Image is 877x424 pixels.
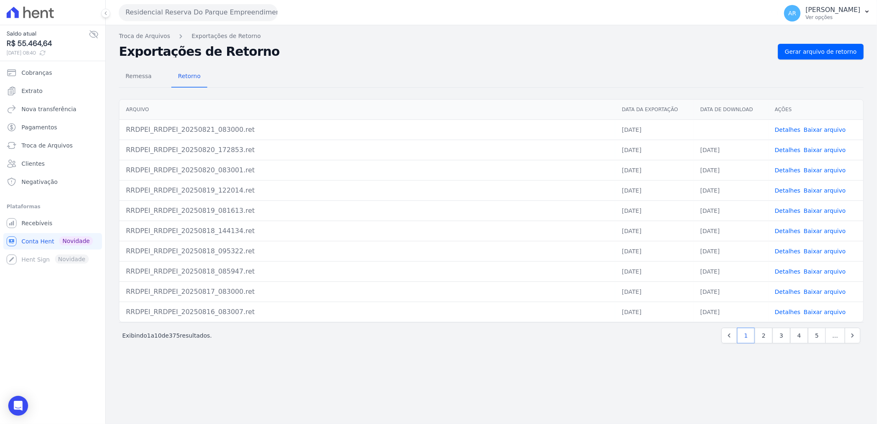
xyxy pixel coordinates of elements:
[804,147,846,153] a: Baixar arquivo
[775,167,801,174] a: Detalhes
[3,174,102,190] a: Negativação
[721,328,737,343] a: Previous
[804,268,846,275] a: Baixar arquivo
[169,332,180,339] span: 375
[694,302,768,322] td: [DATE]
[21,123,57,131] span: Pagamentos
[615,261,694,281] td: [DATE]
[775,248,801,255] a: Detalhes
[3,155,102,172] a: Clientes
[790,328,808,343] a: 4
[8,396,28,416] div: Open Intercom Messenger
[3,64,102,81] a: Cobranças
[806,6,860,14] p: [PERSON_NAME]
[21,219,52,227] span: Recebíveis
[775,126,801,133] a: Detalhes
[775,187,801,194] a: Detalhes
[775,207,801,214] a: Detalhes
[3,137,102,154] a: Troca de Arquivos
[804,167,846,174] a: Baixar arquivo
[154,332,162,339] span: 10
[119,4,277,21] button: Residencial Reserva Do Parque Empreendimento Imobiliario LTDA
[808,328,826,343] a: 5
[119,100,615,120] th: Arquivo
[126,226,609,236] div: RRDPEI_RRDPEI_20250818_144134.ret
[119,32,864,40] nav: Breadcrumb
[126,287,609,297] div: RRDPEI_RRDPEI_20250817_083000.ret
[615,119,694,140] td: [DATE]
[21,69,52,77] span: Cobranças
[7,38,89,49] span: R$ 55.464,64
[126,267,609,276] div: RRDPEI_RRDPEI_20250818_085947.ret
[126,206,609,216] div: RRDPEI_RRDPEI_20250819_081613.ret
[121,68,156,84] span: Remessa
[788,10,796,16] span: AR
[694,221,768,241] td: [DATE]
[7,49,89,57] span: [DATE] 08:40
[694,100,768,120] th: Data de Download
[126,186,609,195] div: RRDPEI_RRDPEI_20250819_122014.ret
[804,207,846,214] a: Baixar arquivo
[768,100,863,120] th: Ações
[126,307,609,317] div: RRDPEI_RRDPEI_20250816_083007.ret
[785,48,857,56] span: Gerar arquivo de retorno
[804,126,846,133] a: Baixar arquivo
[804,228,846,234] a: Baixar arquivo
[615,302,694,322] td: [DATE]
[778,44,864,60] a: Gerar arquivo de retorno
[147,332,151,339] span: 1
[775,309,801,315] a: Detalhes
[171,66,207,88] a: Retorno
[806,14,860,21] p: Ver opções
[737,328,755,343] a: 1
[825,328,845,343] span: …
[777,2,877,25] button: AR [PERSON_NAME] Ver opções
[3,215,102,231] a: Recebíveis
[122,331,212,340] p: Exibindo a de resultados.
[775,268,801,275] a: Detalhes
[615,221,694,241] td: [DATE]
[7,64,99,268] nav: Sidebar
[775,147,801,153] a: Detalhes
[775,288,801,295] a: Detalhes
[755,328,773,343] a: 2
[21,141,73,150] span: Troca de Arquivos
[615,200,694,221] td: [DATE]
[3,101,102,117] a: Nova transferência
[615,241,694,261] td: [DATE]
[126,246,609,256] div: RRDPEI_RRDPEI_20250818_095322.ret
[192,32,261,40] a: Exportações de Retorno
[173,68,206,84] span: Retorno
[694,160,768,180] td: [DATE]
[7,29,89,38] span: Saldo atual
[119,66,158,88] a: Remessa
[804,288,846,295] a: Baixar arquivo
[119,46,771,57] h2: Exportações de Retorno
[694,261,768,281] td: [DATE]
[7,202,99,212] div: Plataformas
[126,145,609,155] div: RRDPEI_RRDPEI_20250820_172853.ret
[804,309,846,315] a: Baixar arquivo
[804,248,846,255] a: Baixar arquivo
[615,100,694,120] th: Data da Exportação
[615,160,694,180] td: [DATE]
[694,200,768,221] td: [DATE]
[21,160,45,168] span: Clientes
[694,140,768,160] td: [DATE]
[21,237,54,245] span: Conta Hent
[21,178,58,186] span: Negativação
[3,233,102,250] a: Conta Hent Novidade
[126,125,609,135] div: RRDPEI_RRDPEI_20250821_083000.ret
[694,180,768,200] td: [DATE]
[615,180,694,200] td: [DATE]
[615,140,694,160] td: [DATE]
[775,228,801,234] a: Detalhes
[694,281,768,302] td: [DATE]
[3,83,102,99] a: Extrato
[21,87,43,95] span: Extrato
[845,328,860,343] a: Next
[119,32,170,40] a: Troca de Arquivos
[59,236,93,245] span: Novidade
[694,241,768,261] td: [DATE]
[21,105,76,113] span: Nova transferência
